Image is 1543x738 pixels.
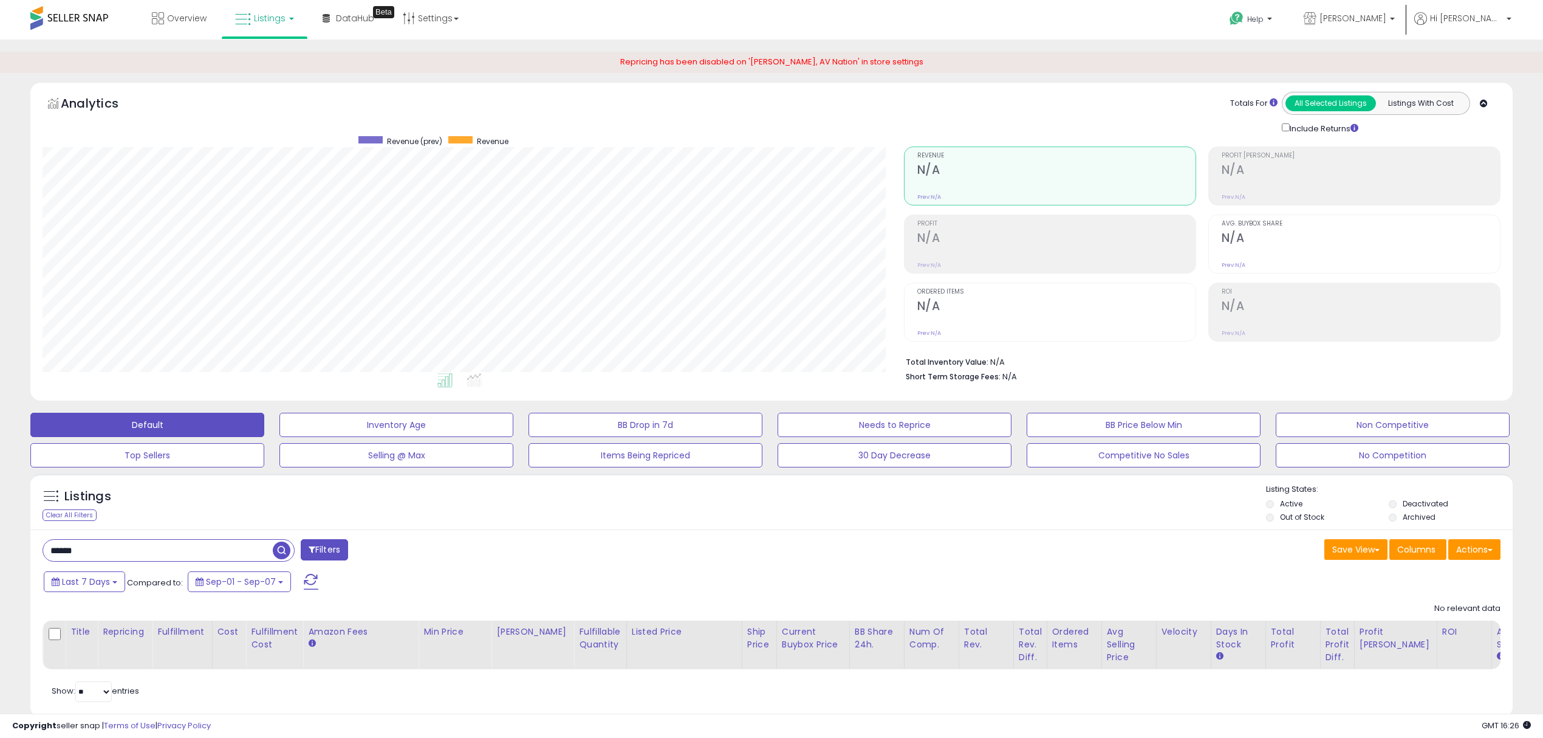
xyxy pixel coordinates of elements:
[1266,484,1513,495] p: Listing States:
[308,626,413,638] div: Amazon Fees
[301,539,348,560] button: Filters
[1220,2,1284,40] a: Help
[1326,626,1349,664] div: Total Profit Diff.
[1019,626,1042,664] div: Total Rev. Diff.
[917,329,941,337] small: Prev: N/A
[782,626,844,651] div: Current Buybox Price
[1247,14,1264,24] span: Help
[1442,626,1487,638] div: ROI
[1482,720,1531,731] span: 2025-09-15 16:26 GMT
[1280,512,1324,522] label: Out of Stock
[43,509,97,521] div: Clear All Filters
[1285,95,1376,111] button: All Selected Listings
[1222,193,1245,201] small: Prev: N/A
[1403,498,1448,509] label: Deactivated
[251,626,298,651] div: Fulfillment Cost
[1222,299,1500,316] h2: N/A
[917,221,1196,227] span: Profit
[1052,626,1097,651] div: Ordered Items
[1229,11,1244,26] i: Get Help
[1430,12,1503,24] span: Hi [PERSON_NAME]
[1273,121,1373,135] div: Include Returns
[747,626,771,651] div: Ship Price
[104,720,156,731] a: Terms of Use
[1216,651,1223,662] small: Days In Stock.
[1222,261,1245,269] small: Prev: N/A
[64,488,111,505] h5: Listings
[127,577,183,588] span: Compared to:
[496,626,569,638] div: [PERSON_NAME]
[909,626,954,651] div: Num of Comp.
[1002,371,1017,382] span: N/A
[1276,413,1510,437] button: Non Competitive
[12,720,56,731] strong: Copyright
[1497,651,1504,662] small: Avg BB Share.
[1403,512,1435,522] label: Archived
[217,626,241,638] div: Cost
[1375,95,1466,111] button: Listings With Cost
[157,626,207,638] div: Fulfillment
[579,626,621,651] div: Fulfillable Quantity
[1280,498,1302,509] label: Active
[1162,626,1206,638] div: Velocity
[1389,539,1446,560] button: Columns
[778,443,1011,467] button: 30 Day Decrease
[44,571,125,592] button: Last 7 Days
[1230,98,1278,109] div: Totals For
[906,371,1001,382] b: Short Term Storage Fees:
[620,56,923,67] span: Repricing has been disabled on '[PERSON_NAME], AV Nation' in store settings
[61,95,142,115] h5: Analytics
[906,357,988,367] b: Total Inventory Value:
[12,720,211,732] div: seller snap | |
[1497,626,1541,651] div: Avg BB Share
[70,626,92,638] div: Title
[529,413,762,437] button: BB Drop in 7d
[387,136,442,147] span: Revenue (prev)
[917,299,1196,316] h2: N/A
[477,136,508,147] span: Revenue
[1397,543,1435,556] span: Columns
[188,571,291,592] button: Sep-01 - Sep-07
[1434,603,1500,615] div: No relevant data
[30,443,264,467] button: Top Sellers
[279,443,513,467] button: Selling @ Max
[855,626,899,651] div: BB Share 24h.
[917,193,941,201] small: Prev: N/A
[62,576,110,588] span: Last 7 Days
[103,626,147,638] div: Repricing
[1324,539,1387,560] button: Save View
[254,12,286,24] span: Listings
[1222,163,1500,179] h2: N/A
[308,638,315,649] small: Amazon Fees.
[1222,329,1245,337] small: Prev: N/A
[529,443,762,467] button: Items Being Repriced
[917,163,1196,179] h2: N/A
[1216,626,1261,651] div: Days In Stock
[917,153,1196,159] span: Revenue
[1222,221,1500,227] span: Avg. Buybox Share
[1276,443,1510,467] button: No Competition
[906,354,1492,368] li: N/A
[423,626,486,638] div: Min Price
[1222,289,1500,295] span: ROI
[30,413,264,437] button: Default
[279,413,513,437] button: Inventory Age
[917,261,941,269] small: Prev: N/A
[1027,443,1261,467] button: Competitive No Sales
[632,626,737,638] div: Listed Price
[1360,626,1432,651] div: Profit [PERSON_NAME]
[52,685,139,697] span: Show: entries
[1414,12,1511,40] a: Hi [PERSON_NAME]
[917,289,1196,295] span: Ordered Items
[373,6,394,18] div: Tooltip anchor
[1448,539,1500,560] button: Actions
[336,12,374,24] span: DataHub
[1027,413,1261,437] button: BB Price Below Min
[157,720,211,731] a: Privacy Policy
[1222,153,1500,159] span: Profit [PERSON_NAME]
[964,626,1008,651] div: Total Rev.
[1107,626,1151,664] div: Avg Selling Price
[167,12,207,24] span: Overview
[1271,626,1315,651] div: Total Profit
[1319,12,1386,24] span: [PERSON_NAME]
